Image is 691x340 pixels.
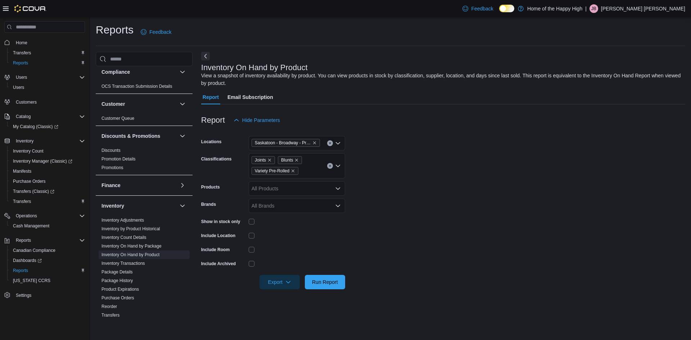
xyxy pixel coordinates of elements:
span: Promotions [101,165,123,171]
button: Canadian Compliance [7,245,88,255]
h3: Discounts & Promotions [101,132,160,140]
a: Transfers (Classic) [10,187,57,196]
button: Inventory [178,201,187,210]
button: Catalog [13,112,33,121]
div: Customer [96,114,193,126]
button: Hide Parameters [231,113,283,127]
span: Discounts [101,148,121,153]
button: Remove Joints from selection in this group [267,158,272,162]
a: Customers [13,98,40,106]
span: [US_STATE] CCRS [13,278,50,284]
span: Promotion Details [101,156,136,162]
span: Washington CCRS [10,276,85,285]
span: Transfers [10,197,85,206]
span: Reports [10,266,85,275]
span: Users [16,74,27,80]
span: Canadian Compliance [13,248,55,253]
a: Customer Queue [101,116,134,121]
h3: Report [201,116,225,124]
a: Transfers [101,313,119,318]
span: Email Subscription [227,90,273,104]
span: Inventory by Product Historical [101,226,160,232]
button: Users [13,73,30,82]
label: Locations [201,139,222,145]
button: Open list of options [335,163,341,169]
span: Reports [10,59,85,67]
span: Canadian Compliance [10,246,85,255]
button: Clear input [327,140,333,146]
span: Variety Pre-Rolled [255,167,289,174]
h3: Inventory [101,202,124,209]
span: Purchase Orders [101,295,134,301]
span: Hide Parameters [242,117,280,124]
label: Classifications [201,156,232,162]
span: Inventory Adjustments [101,217,144,223]
button: Reports [13,236,34,245]
button: Reports [1,235,88,245]
div: Compliance [96,82,193,94]
a: Transfers [10,197,34,206]
button: Settings [1,290,88,300]
h3: Inventory On Hand by Product [201,63,308,72]
button: Discounts & Promotions [178,132,187,140]
span: Operations [13,212,85,220]
button: Inventory [101,202,177,209]
button: Transfers [7,48,88,58]
button: Remove Blunts from selection in this group [294,158,299,162]
p: Home of the Happy High [527,4,582,13]
span: Transfers (Classic) [10,187,85,196]
a: My Catalog (Classic) [7,122,88,132]
span: My Catalog (Classic) [13,124,58,130]
span: Report [203,90,219,104]
button: Compliance [101,68,177,76]
span: Customers [13,98,85,106]
a: Home [13,38,30,47]
label: Include Location [201,233,235,239]
a: Inventory Count Details [101,235,146,240]
button: Catalog [1,112,88,122]
span: Transfers [101,312,119,318]
button: Purchase Orders [7,176,88,186]
label: Show in stock only [201,219,240,225]
a: Dashboards [7,255,88,266]
a: Product Expirations [101,287,139,292]
nav: Complex example [4,34,85,319]
span: Inventory [13,137,85,145]
span: Catalog [13,112,85,121]
h1: Reports [96,23,134,37]
div: Jackson Brunet [590,4,598,13]
button: Reports [7,266,88,276]
a: Inventory by Product Historical [101,226,160,231]
button: Operations [13,212,40,220]
button: Finance [178,181,187,190]
button: Inventory [13,137,36,145]
button: [US_STATE] CCRS [7,276,88,286]
button: Reports [7,58,88,68]
a: Inventory Manager (Classic) [7,156,88,166]
span: Users [13,85,24,90]
a: Dashboards [10,256,45,265]
span: Package History [101,278,133,284]
span: Inventory Manager (Classic) [13,158,72,164]
span: Manifests [13,168,31,174]
button: Customers [1,97,88,107]
button: Remove Variety Pre-Rolled from selection in this group [291,169,295,173]
button: Customer [178,100,187,108]
button: Run Report [305,275,345,289]
button: Users [1,72,88,82]
a: Purchase Orders [101,295,134,300]
input: Dark Mode [499,5,514,12]
span: Reports [13,268,28,273]
button: Clear input [327,163,333,169]
button: Open list of options [335,203,341,209]
span: Inventory On Hand by Package [101,243,162,249]
span: Customers [16,99,37,105]
a: Inventory Manager (Classic) [10,157,75,166]
span: Inventory [16,138,33,144]
span: Home [16,40,27,46]
a: My Catalog (Classic) [10,122,61,131]
button: Finance [101,182,177,189]
button: Inventory [1,136,88,146]
span: Transfers [10,49,85,57]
